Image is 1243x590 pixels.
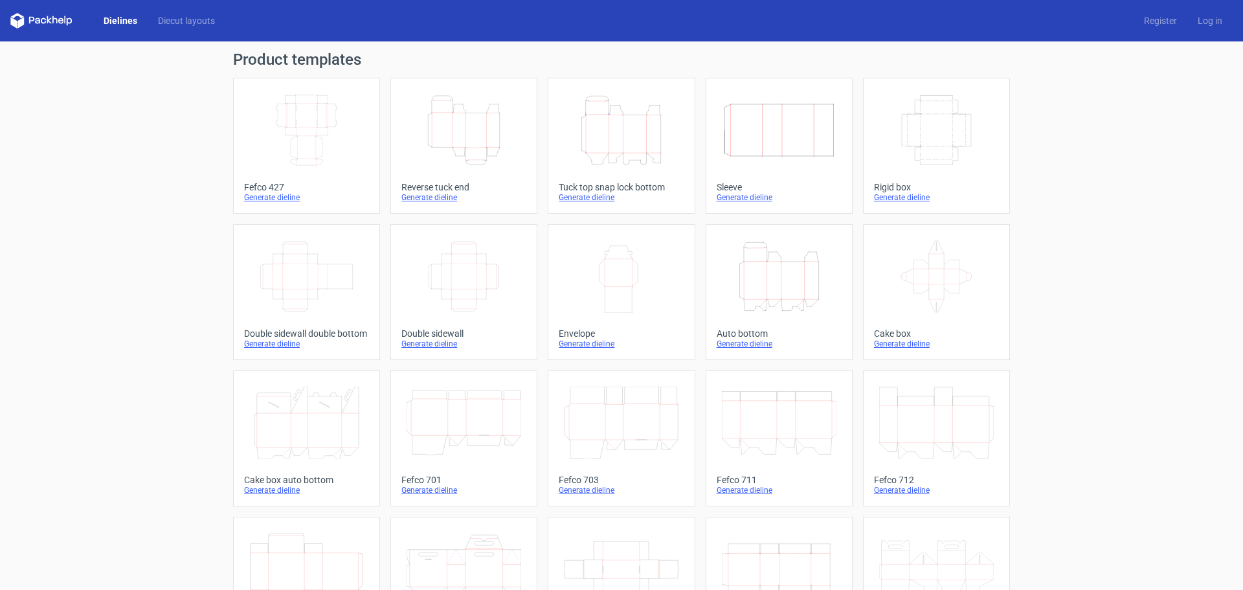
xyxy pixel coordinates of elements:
[233,370,380,506] a: Cake box auto bottomGenerate dieline
[401,475,526,485] div: Fefco 701
[717,182,842,192] div: Sleeve
[559,328,684,339] div: Envelope
[244,328,369,339] div: Double sidewall double bottom
[559,485,684,495] div: Generate dieline
[244,182,369,192] div: Fefco 427
[874,485,999,495] div: Generate dieline
[863,370,1010,506] a: Fefco 712Generate dieline
[706,78,853,214] a: SleeveGenerate dieline
[233,224,380,360] a: Double sidewall double bottomGenerate dieline
[233,52,1010,67] h1: Product templates
[401,182,526,192] div: Reverse tuck end
[1134,14,1187,27] a: Register
[1187,14,1233,27] a: Log in
[559,339,684,349] div: Generate dieline
[548,370,695,506] a: Fefco 703Generate dieline
[244,475,369,485] div: Cake box auto bottom
[559,475,684,485] div: Fefco 703
[717,192,842,203] div: Generate dieline
[401,485,526,495] div: Generate dieline
[559,182,684,192] div: Tuck top snap lock bottom
[874,328,999,339] div: Cake box
[148,14,225,27] a: Diecut layouts
[863,78,1010,214] a: Rigid boxGenerate dieline
[401,339,526,349] div: Generate dieline
[717,475,842,485] div: Fefco 711
[390,370,537,506] a: Fefco 701Generate dieline
[244,339,369,349] div: Generate dieline
[874,182,999,192] div: Rigid box
[874,192,999,203] div: Generate dieline
[233,78,380,214] a: Fefco 427Generate dieline
[390,78,537,214] a: Reverse tuck endGenerate dieline
[706,224,853,360] a: Auto bottomGenerate dieline
[706,370,853,506] a: Fefco 711Generate dieline
[548,224,695,360] a: EnvelopeGenerate dieline
[874,475,999,485] div: Fefco 712
[244,485,369,495] div: Generate dieline
[390,224,537,360] a: Double sidewallGenerate dieline
[863,224,1010,360] a: Cake boxGenerate dieline
[559,192,684,203] div: Generate dieline
[244,192,369,203] div: Generate dieline
[717,485,842,495] div: Generate dieline
[717,339,842,349] div: Generate dieline
[401,328,526,339] div: Double sidewall
[874,339,999,349] div: Generate dieline
[548,78,695,214] a: Tuck top snap lock bottomGenerate dieline
[93,14,148,27] a: Dielines
[717,328,842,339] div: Auto bottom
[401,192,526,203] div: Generate dieline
